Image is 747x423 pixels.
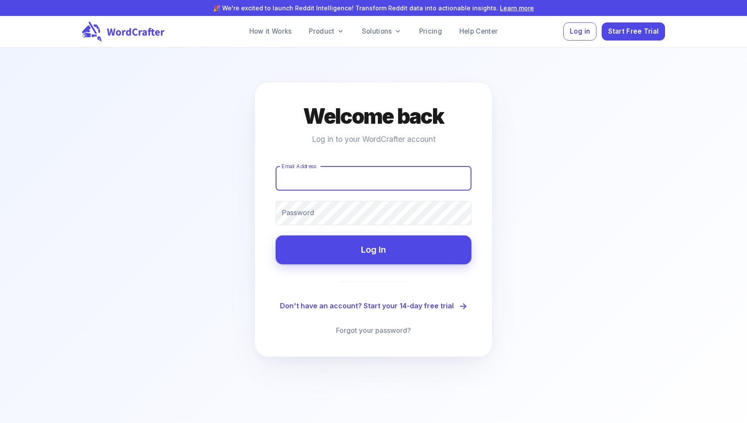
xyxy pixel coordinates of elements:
[312,133,436,145] p: Log in to your WordCrafter account
[570,26,590,38] span: Log in
[302,23,351,40] a: Product
[563,22,596,41] button: Log in
[500,4,534,12] a: Learn more
[602,22,665,41] button: Start Free Trial
[280,299,468,313] a: Don't have an account? Start your 14-day free trial
[303,103,444,130] h4: Welcome back
[276,235,471,264] button: Log In
[14,3,733,13] p: 🎉 We're excited to launch Reddit Intelligence! Transform Reddit data into actionable insights.
[282,163,316,170] label: Email Address
[336,325,411,336] a: Forgot your password?
[452,23,505,40] a: Help Center
[412,23,449,40] a: Pricing
[355,23,409,40] a: Solutions
[242,23,299,40] a: How it Works
[608,26,659,38] span: Start Free Trial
